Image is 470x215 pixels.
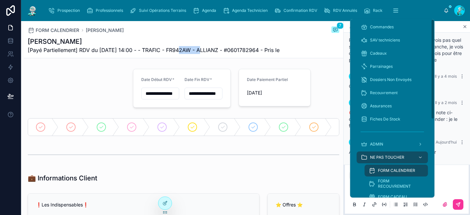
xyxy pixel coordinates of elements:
span: Agenda Technicien [232,8,268,13]
span: Cadeaux [370,51,387,56]
a: Dossiers Non Envoyés [357,74,428,86]
span: RDV Annulés [333,8,357,13]
a: Recouvrement [357,87,428,99]
a: FORM RECOUVREMENT [365,178,428,190]
span: ADMIN [370,142,383,147]
span: FORM CADEAU [378,194,407,200]
a: Suivi Opérations Terrains [128,5,191,16]
h1: [PERSON_NAME] [28,37,280,46]
span: Agenda [202,8,216,13]
span: [Payé Partiellement] RDV du [DATE] 14:00 - - TRAFIC - FR942AW - ALLIANZ - #0601782964 - Pris le [28,46,280,54]
a: Assurances [357,100,428,112]
a: ADMIN [357,138,428,150]
span: SAV techniciens [370,38,400,43]
span: Dossiers Non Envoyés [370,77,412,82]
span: Date Paiement Partiel [247,77,288,82]
a: Parrainages [357,61,428,72]
span: Assurances [370,103,392,109]
img: App logo [26,5,38,16]
a: RDV Annulés [322,5,362,16]
span: Il y a 2 mois [435,100,457,105]
a: FORM CALENDRIER [28,27,79,34]
span: Fiches De Stock [370,117,400,122]
div: scrollable content [350,19,435,198]
span: ❗Les Indispensables❗ [36,202,88,207]
span: 7 [337,22,344,29]
span: Suivi Opérations Terrains [139,8,186,13]
button: Reply [349,172,365,179]
a: FORM CADEAU [365,191,428,203]
span: ⭐ Offres ⭐ [276,202,303,207]
span: Professionnels [96,8,123,13]
span: Date Fin RDV [185,77,210,82]
a: [PERSON_NAME] [86,27,124,34]
a: Cadeaux [357,47,428,59]
span: Ok boss [349,83,367,89]
span: FORM RECOUVREMENT [378,178,421,189]
span: Aujourd’hui [436,140,457,145]
a: Commandes [357,21,428,33]
span: 🎯 07/08 : [PERSON_NAME] ; malgré la note ci-dessus, le Kdô n'a pas été mis à commander : je le fa... [349,110,457,128]
a: Agenda [191,5,221,16]
span: NE PAS TOUCHER [370,155,404,160]
span: Confirmation RDV [284,8,317,13]
span: Pas de geste franchise en l'état : je ne vois pas quel serait le "désagrément évoqué", en revanch... [349,37,463,63]
a: Rack [362,5,387,16]
h1: 💼 Informations Client [28,174,97,183]
span: Parrainages [370,64,393,69]
div: scrollable content [44,3,444,18]
span: [DATE] [247,90,305,96]
a: FORM CALENDRIER [365,165,428,176]
span: Commandes [370,24,394,30]
span: FORM CALENDRIER [36,27,79,34]
span: AP: Bon RIB reçu, kdo mis à commander [349,149,436,155]
span: Recouvrement [370,90,398,95]
span: Date Début RDV [141,77,172,82]
span: Prospection [57,8,80,13]
a: SAV techniciens [357,34,428,46]
a: Fiches De Stock [357,113,428,125]
a: Confirmation RDV [272,5,322,16]
button: 7 [331,26,339,34]
a: Professionnels [84,5,128,16]
a: Agenda Technicien [221,5,272,16]
span: FORM CALENDRIER [378,168,415,173]
span: Rack [373,8,383,13]
span: Il y a 4 mois [435,74,457,79]
a: Prospection [46,5,84,16]
a: NE PAS TOUCHER [357,151,428,163]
